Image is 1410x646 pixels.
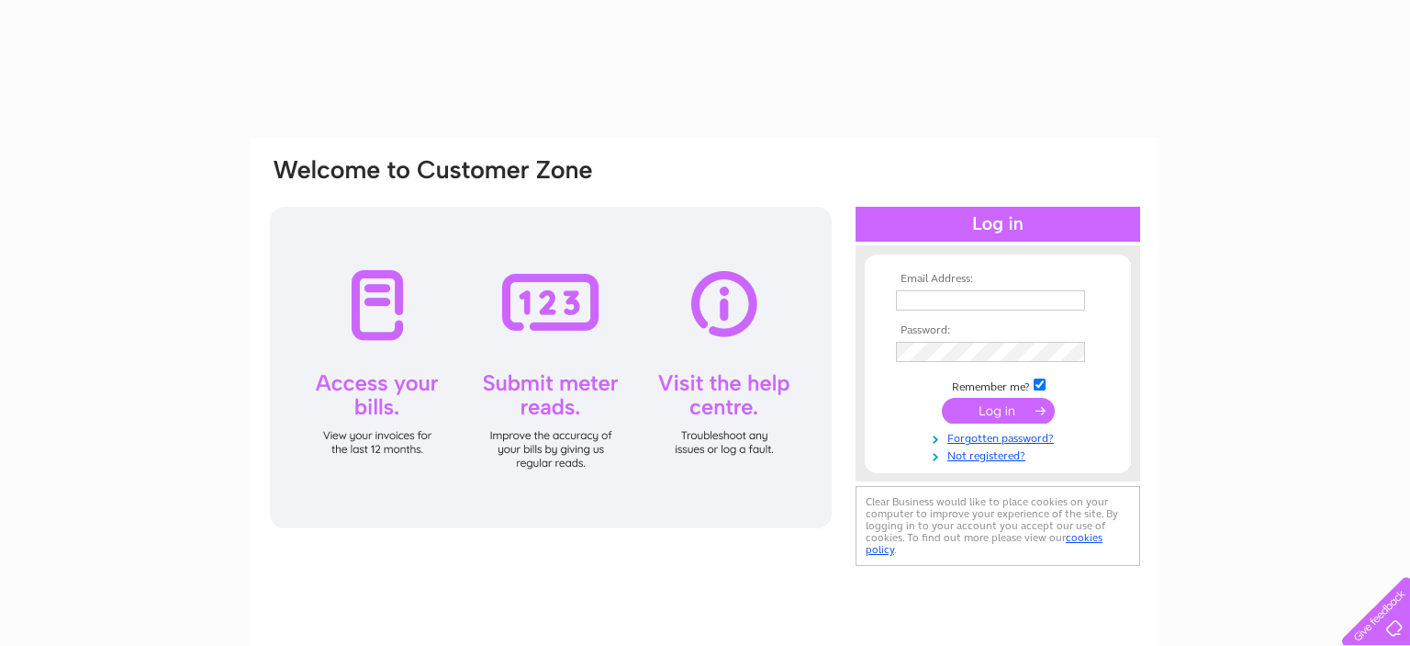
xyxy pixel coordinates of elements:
a: cookies policy [866,531,1102,556]
input: Submit [942,398,1055,424]
a: Not registered? [896,446,1104,463]
td: Remember me? [891,376,1104,394]
th: Password: [891,324,1104,337]
a: Forgotten password? [896,428,1104,446]
div: Clear Business would like to place cookies on your computer to improve your experience of the sit... [856,486,1140,566]
th: Email Address: [891,273,1104,286]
